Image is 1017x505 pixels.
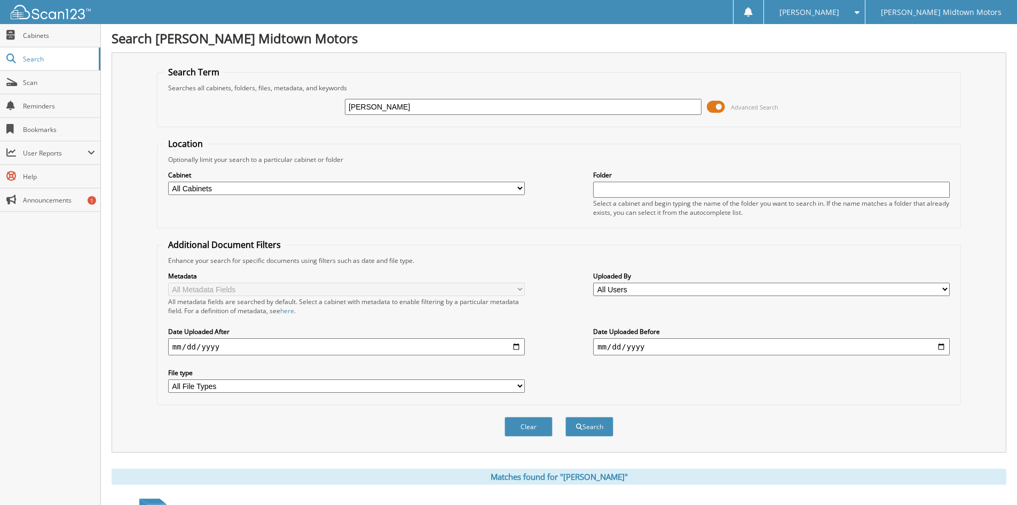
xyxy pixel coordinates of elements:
legend: Search Term [163,66,225,78]
label: Cabinet [168,170,525,180]
div: All metadata fields are searched by default. Select a cabinet with metadata to enable filtering b... [168,297,525,315]
div: Select a cabinet and begin typing the name of the folder you want to search in. If the name match... [593,199,950,217]
div: Optionally limit your search to a particular cabinet or folder [163,155,955,164]
label: Metadata [168,271,525,281]
span: [PERSON_NAME] Midtown Motors [881,9,1002,15]
label: Date Uploaded Before [593,327,950,336]
div: Searches all cabinets, folders, files, metadata, and keywords [163,83,955,92]
h1: Search [PERSON_NAME] Midtown Motors [112,29,1006,47]
label: Date Uploaded After [168,327,525,336]
button: Search [565,417,613,437]
span: Cabinets [23,31,95,40]
img: scan123-logo-white.svg [11,5,91,19]
a: here [280,306,294,315]
span: Reminders [23,102,95,111]
span: Advanced Search [731,103,778,111]
label: File type [168,368,525,377]
span: Announcements [23,196,95,205]
div: Matches found for "[PERSON_NAME]" [112,469,1006,485]
span: Help [23,172,95,181]
span: User Reports [23,149,88,158]
input: start [168,338,525,355]
button: Clear [504,417,553,437]
label: Uploaded By [593,271,950,281]
div: Enhance your search for specific documents using filters such as date and file type. [163,256,955,265]
label: Folder [593,170,950,180]
legend: Location [163,138,208,150]
legend: Additional Document Filters [163,239,286,251]
div: 1 [88,196,96,205]
span: Search [23,55,93,64]
span: Bookmarks [23,125,95,134]
span: [PERSON_NAME] [779,9,839,15]
span: Scan [23,78,95,87]
input: end [593,338,950,355]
